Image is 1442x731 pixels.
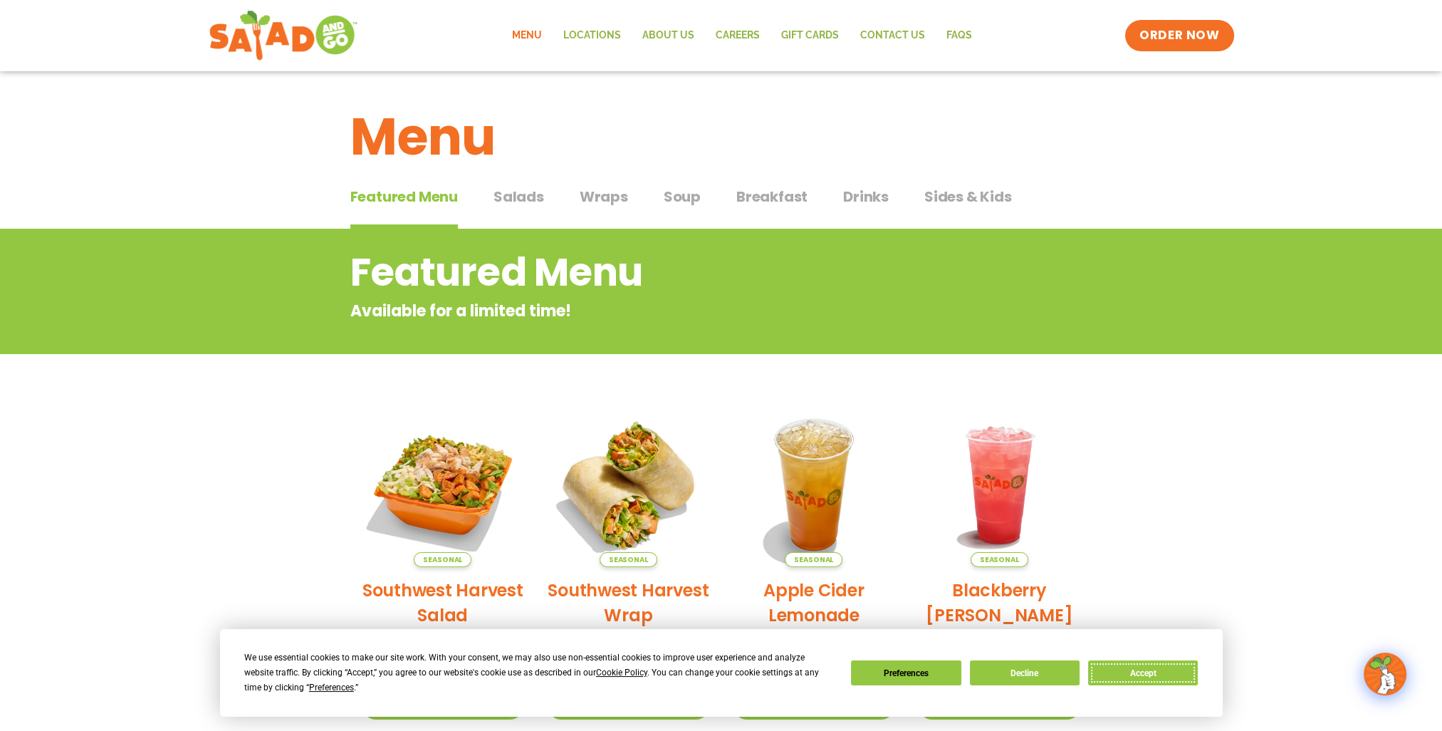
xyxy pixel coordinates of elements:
span: Soup [664,186,701,207]
h2: Southwest Harvest Wrap [546,578,711,628]
span: Seasonal [785,552,842,567]
p: Available for a limited time! [350,299,978,323]
img: Product photo for Southwest Harvest Salad [361,403,526,567]
span: Preferences [309,683,354,693]
img: Product photo for Southwest Harvest Wrap [546,403,711,567]
button: Decline [970,660,1080,685]
h2: Featured Menu [350,244,978,301]
img: Product photo for Apple Cider Lemonade [732,403,897,567]
a: GIFT CARDS [770,19,850,52]
h2: Apple Cider Lemonade [732,578,897,628]
h2: Southwest Harvest Salad [361,578,526,628]
a: Careers [705,19,770,52]
a: ORDER NOW [1125,20,1233,51]
a: Locations [553,19,632,52]
h1: Menu [350,98,1092,175]
button: Preferences [851,660,961,685]
span: ORDER NOW [1139,27,1219,44]
span: Seasonal [971,552,1028,567]
div: Cookie Consent Prompt [220,629,1223,717]
span: Breakfast [736,186,808,207]
h2: Blackberry [PERSON_NAME] Lemonade [917,578,1082,653]
a: Menu [501,19,553,52]
span: Wraps [580,186,628,207]
span: Cookie Policy [596,668,647,678]
a: FAQs [936,19,983,52]
div: Tabbed content [350,181,1092,229]
div: We use essential cookies to make our site work. With your consent, we may also use non-essential ... [244,650,834,695]
span: Drinks [843,186,889,207]
img: wpChatIcon [1365,654,1405,694]
img: new-SAG-logo-768×292 [209,7,359,64]
span: Sides & Kids [924,186,1012,207]
span: Seasonal [600,552,657,567]
span: Seasonal [414,552,471,567]
a: About Us [632,19,705,52]
img: Product photo for Blackberry Bramble Lemonade [917,403,1082,567]
nav: Menu [501,19,983,52]
span: Salads [493,186,544,207]
span: Featured Menu [350,186,458,207]
a: Contact Us [850,19,936,52]
button: Accept [1088,660,1198,685]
